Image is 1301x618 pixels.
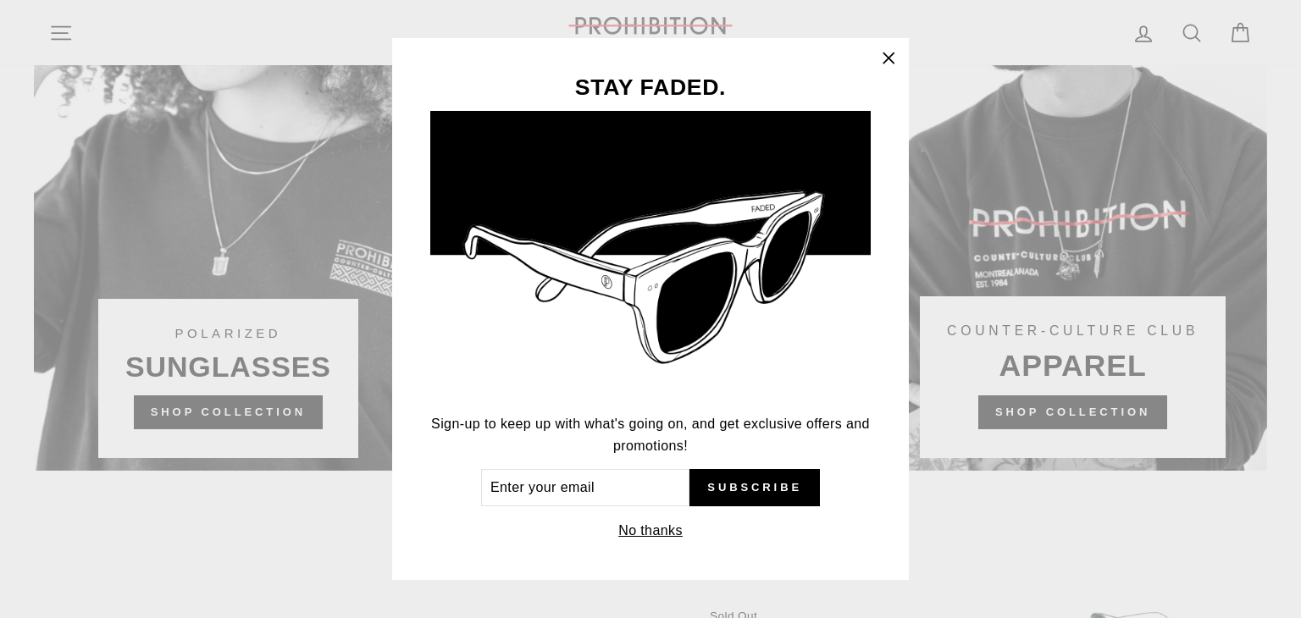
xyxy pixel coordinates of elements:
h3: STAY FADED. [430,76,871,99]
input: Enter your email [481,469,689,506]
span: Subscribe [707,480,802,495]
button: No thanks [613,519,688,543]
button: Subscribe [689,469,820,506]
p: Sign-up to keep up with what's going on, and get exclusive offers and promotions! [430,413,871,456]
